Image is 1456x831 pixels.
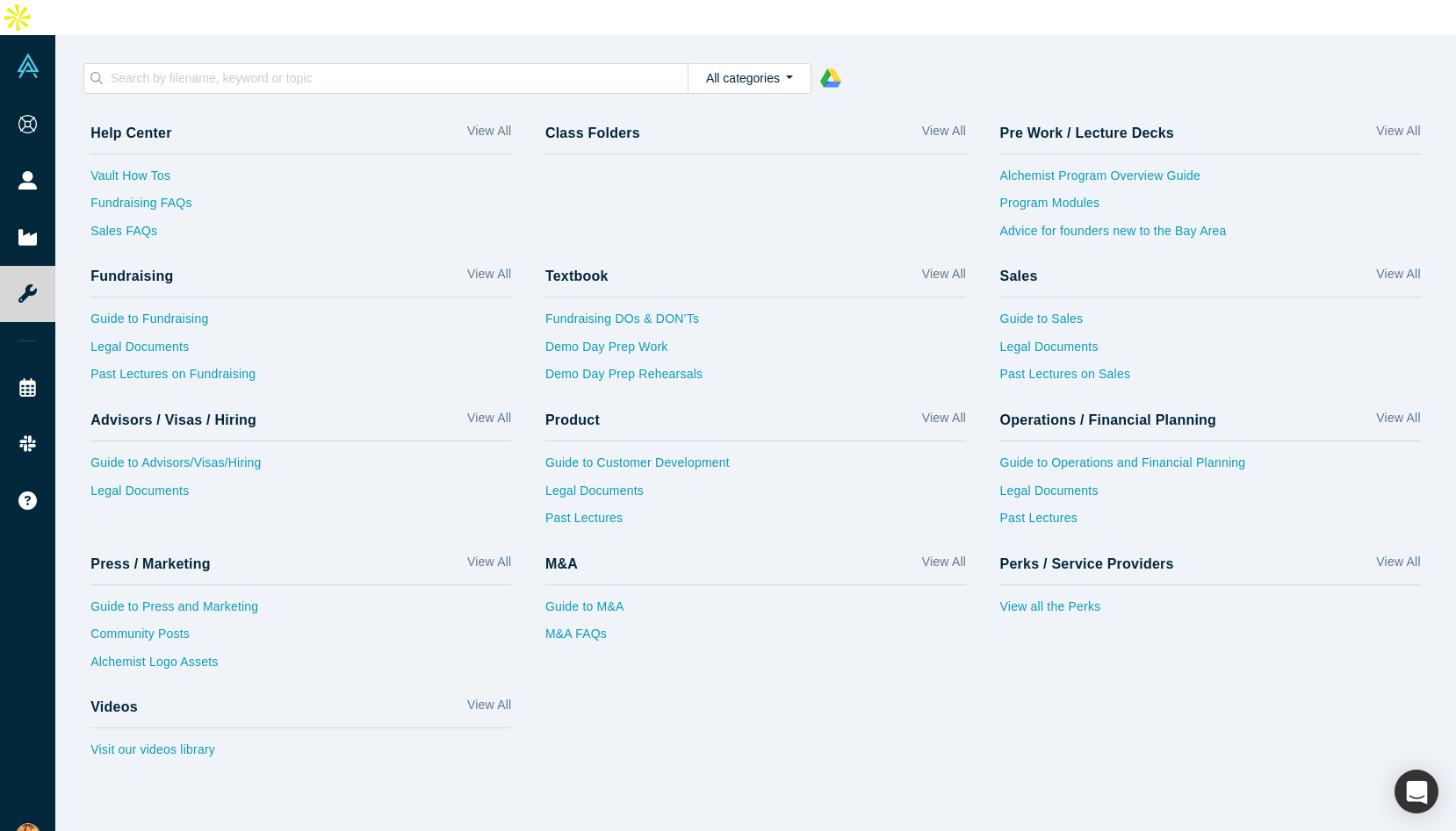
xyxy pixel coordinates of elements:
a: Visit our videos library [90,741,511,769]
a: Alchemist Program Overview Guide [1000,167,1421,195]
a: View All [922,553,966,578]
a: Fundraising DOs & DON’Ts [545,310,966,338]
h4: Sales [1000,268,1038,284]
a: View All [1376,265,1420,290]
button: All categories [688,63,811,94]
a: Guide to Operations and Financial Planning [1000,454,1421,482]
a: Demo Day Prep Work [545,338,966,366]
a: Past Lectures on Sales [1000,365,1421,393]
a: Legal Documents [545,482,966,510]
h4: Product [545,412,600,428]
a: View All [467,409,511,434]
h4: Perks / Service Providers [1000,555,1174,572]
a: View All [467,265,511,290]
a: View All [467,122,511,147]
img: Alchemist Vault Logo [16,54,40,78]
a: Guide to Sales [1000,310,1421,338]
a: Legal Documents [90,482,511,510]
a: Guide to Press and Marketing [90,598,511,626]
a: View All [922,409,966,434]
a: M&A FAQs [545,625,966,653]
a: View All [922,122,966,147]
a: View All [467,553,511,578]
a: Guide to Fundraising [90,310,511,338]
a: Program Modules [1000,194,1421,222]
a: Legal Documents [1000,482,1421,510]
a: Alchemist Logo Assets [90,653,511,681]
h4: Help Center [90,125,171,141]
a: View All [1376,122,1420,147]
a: Fundraising FAQs [90,194,511,222]
h4: Advisors / Visas / Hiring [90,412,256,428]
h4: Pre Work / Lecture Decks [1000,125,1174,141]
h4: M&A [545,555,578,572]
a: Vault How Tos [90,167,511,195]
a: View All [922,265,966,290]
a: Demo Day Prep Rehearsals [545,365,966,393]
a: Past Lectures [545,509,966,537]
a: View All [467,696,511,721]
a: Guide to Advisors/Visas/Hiring [90,454,511,482]
h4: Videos [90,698,138,715]
a: View All [1376,409,1420,434]
input: Search by filename, keyword or topic [109,67,688,90]
h4: Press / Marketing [90,555,211,572]
a: Guide to Customer Development [545,454,966,482]
a: Community Posts [90,625,511,653]
h4: Class Folders [545,125,640,141]
h4: Textbook [545,268,609,284]
h4: Fundraising [90,268,173,284]
a: Legal Documents [90,338,511,366]
a: Sales FAQs [90,222,511,250]
a: Legal Documents [1000,338,1421,366]
a: Past Lectures on Fundraising [90,365,511,393]
a: View all the Perks [1000,598,1421,626]
a: Guide to M&A [545,598,966,626]
a: Past Lectures [1000,509,1421,537]
a: View All [1376,553,1420,578]
a: Advice for founders new to the Bay Area [1000,222,1421,250]
h4: Operations / Financial Planning [1000,412,1217,428]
